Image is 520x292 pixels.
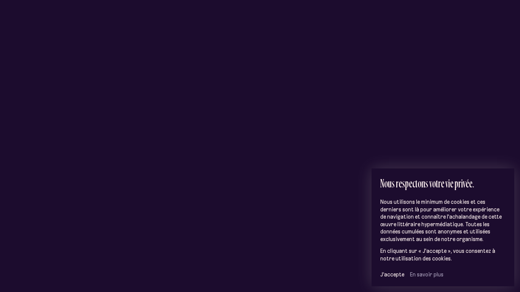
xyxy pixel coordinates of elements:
button: J’accepte [380,271,404,278]
h2: Nous respectons votre vie privée. [380,177,506,189]
a: En savoir plus [410,271,443,278]
p: En cliquant sur « J'accepte », vous consentez à notre utilisation des cookies. [380,248,506,262]
p: Nous utilisons le minimum de cookies et ces derniers sont là pour améliorer votre expérience de n... [380,198,506,243]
